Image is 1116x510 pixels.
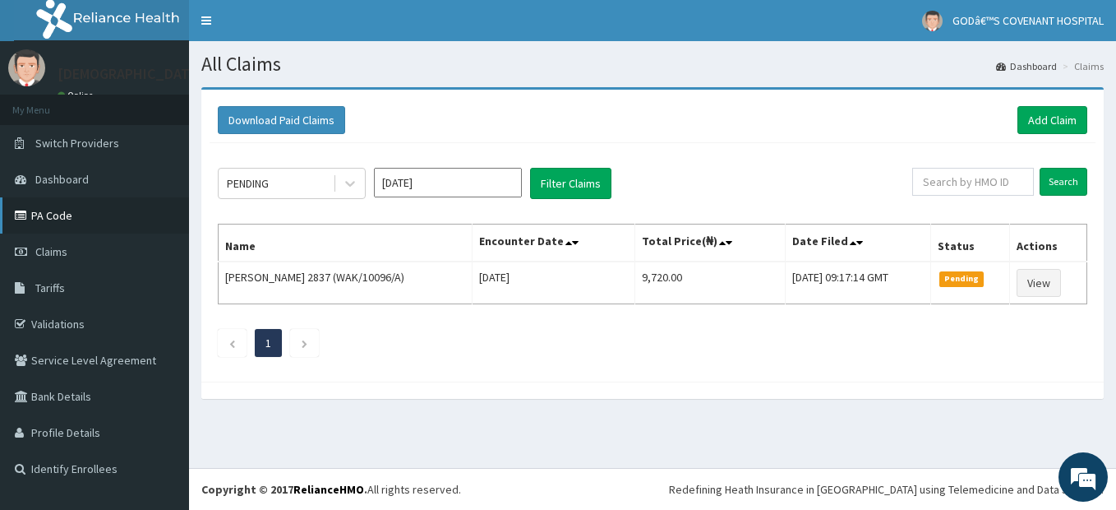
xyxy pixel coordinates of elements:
[218,106,345,134] button: Download Paid Claims
[35,136,119,151] span: Switch Providers
[530,168,611,199] button: Filter Claims
[374,168,522,197] input: Select Month and Year
[635,262,786,304] td: 9,720.00
[189,468,1116,510] footer: All rights reserved.
[635,225,786,262] th: Total Price(₦)
[669,481,1104,498] div: Redefining Heath Insurance in [GEOGRAPHIC_DATA] using Telemedicine and Data Science!
[227,175,269,192] div: PENDING
[930,225,1010,262] th: Status
[1058,59,1104,73] li: Claims
[201,53,1104,75] h1: All Claims
[58,90,97,101] a: Online
[952,13,1104,28] span: GODâ€™S COVENANT HOSPITAL
[35,280,65,295] span: Tariffs
[201,482,367,497] strong: Copyright © 2017 .
[939,271,985,286] span: Pending
[301,336,308,350] a: Next page
[996,59,1057,73] a: Dashboard
[293,482,364,497] a: RelianceHMO
[228,336,236,350] a: Previous page
[473,225,635,262] th: Encounter Date
[219,225,473,262] th: Name
[473,262,635,304] td: [DATE]
[922,11,943,31] img: User Image
[219,262,473,304] td: [PERSON_NAME] 2837 (WAK/10096/A)
[35,172,89,187] span: Dashboard
[1010,225,1087,262] th: Actions
[1017,106,1087,134] a: Add Claim
[786,262,930,304] td: [DATE] 09:17:14 GMT
[8,49,45,86] img: User Image
[35,244,67,259] span: Claims
[912,168,1034,196] input: Search by HMO ID
[58,67,354,81] p: [DEMOGRAPHIC_DATA]’S [GEOGRAPHIC_DATA]
[786,225,930,262] th: Date Filed
[265,336,271,350] a: Page 1 is your current page
[1017,269,1061,297] a: View
[1040,168,1087,196] input: Search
